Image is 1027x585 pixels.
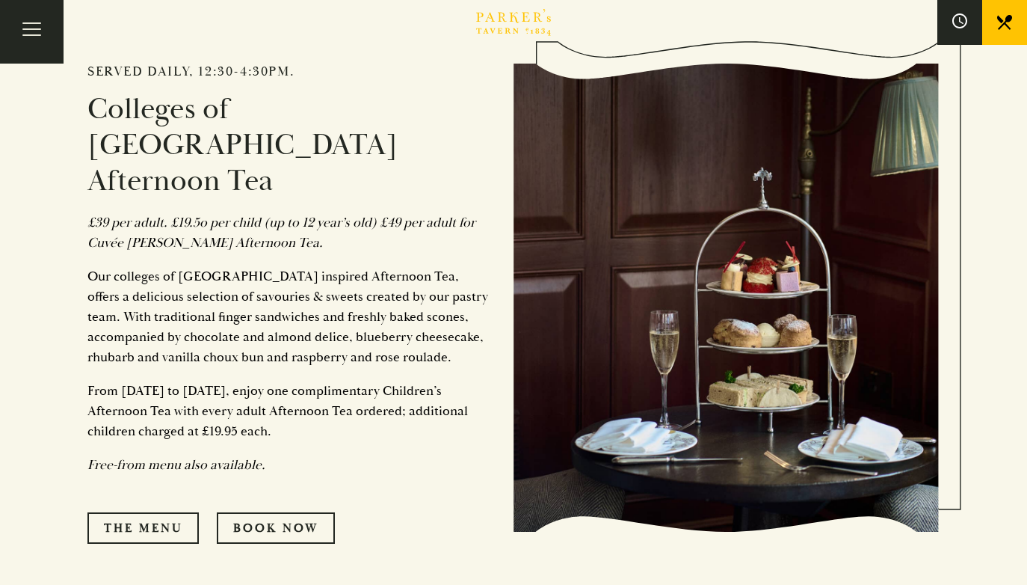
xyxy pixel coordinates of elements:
em: £39 per adult. £19.5o per child (up to 12 year’s old) £49 per adult for Cuvée [PERSON_NAME] After... [87,214,475,251]
p: Our colleges of [GEOGRAPHIC_DATA] inspired Afternoon Tea, offers a delicious selection of savouri... [87,266,491,367]
a: Book Now [217,512,335,544]
p: From [DATE] to [DATE], enjoy one complimentary Children’s Afternoon Tea with every adult Afternoo... [87,381,491,441]
a: The Menu [87,512,199,544]
h2: Served daily, 12:30-4:30pm. [87,64,491,80]
h3: Colleges of [GEOGRAPHIC_DATA] Afternoon Tea [87,91,491,199]
em: Free-from menu also available. [87,456,265,474]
